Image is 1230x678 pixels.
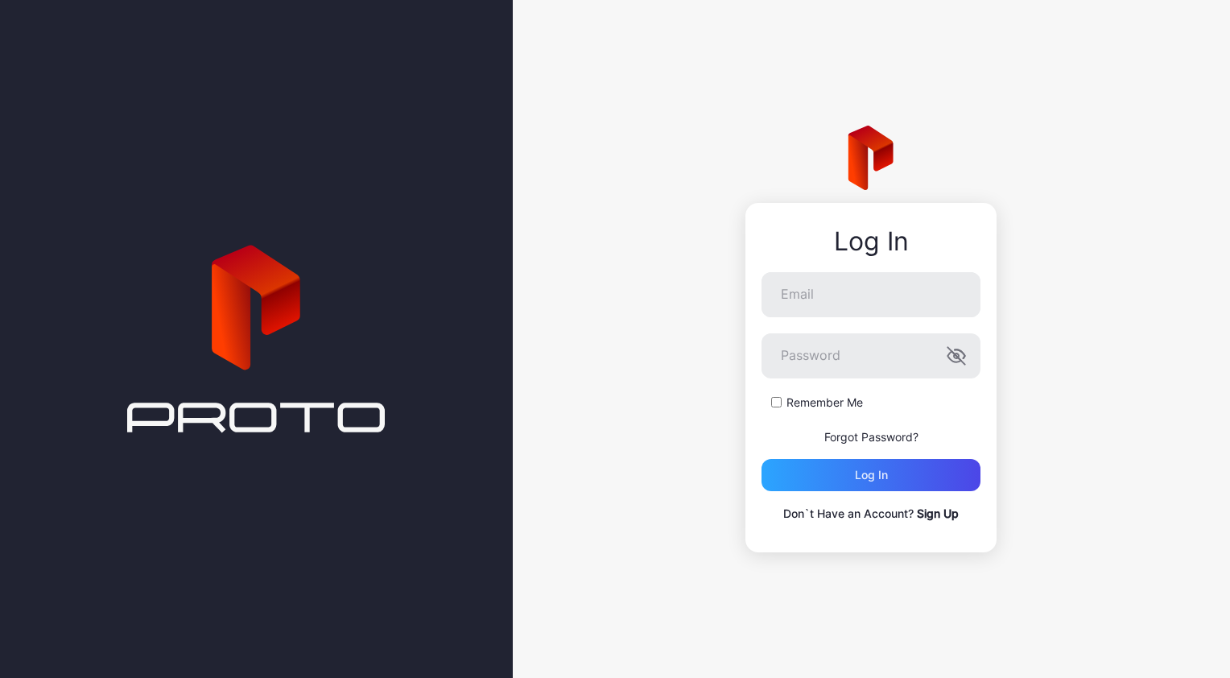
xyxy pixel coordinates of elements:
button: Password [947,346,966,366]
a: Forgot Password? [824,430,918,444]
div: Log in [855,469,888,482]
input: Email [762,272,980,317]
label: Remember Me [786,395,863,411]
a: Sign Up [917,506,959,520]
div: Log In [762,227,980,256]
input: Password [762,333,980,378]
button: Log in [762,459,980,491]
p: Don`t Have an Account? [762,504,980,523]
